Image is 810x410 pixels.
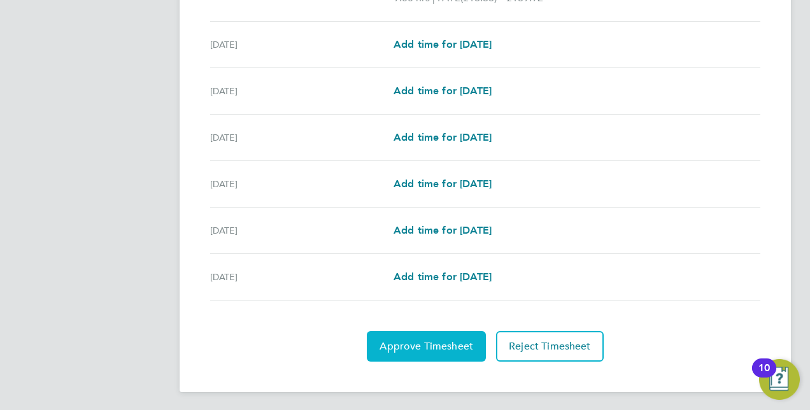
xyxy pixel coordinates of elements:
[394,38,492,50] span: Add time for [DATE]
[394,37,492,52] a: Add time for [DATE]
[210,223,394,238] div: [DATE]
[758,368,770,385] div: 10
[210,130,394,145] div: [DATE]
[394,83,492,99] a: Add time for [DATE]
[394,176,492,192] a: Add time for [DATE]
[210,37,394,52] div: [DATE]
[509,340,591,353] span: Reject Timesheet
[759,359,800,400] button: Open Resource Center, 10 new notifications
[210,269,394,285] div: [DATE]
[394,85,492,97] span: Add time for [DATE]
[210,83,394,99] div: [DATE]
[394,269,492,285] a: Add time for [DATE]
[394,131,492,143] span: Add time for [DATE]
[394,223,492,238] a: Add time for [DATE]
[394,178,492,190] span: Add time for [DATE]
[394,271,492,283] span: Add time for [DATE]
[210,176,394,192] div: [DATE]
[394,130,492,145] a: Add time for [DATE]
[394,224,492,236] span: Add time for [DATE]
[367,331,486,362] button: Approve Timesheet
[496,331,604,362] button: Reject Timesheet
[380,340,473,353] span: Approve Timesheet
